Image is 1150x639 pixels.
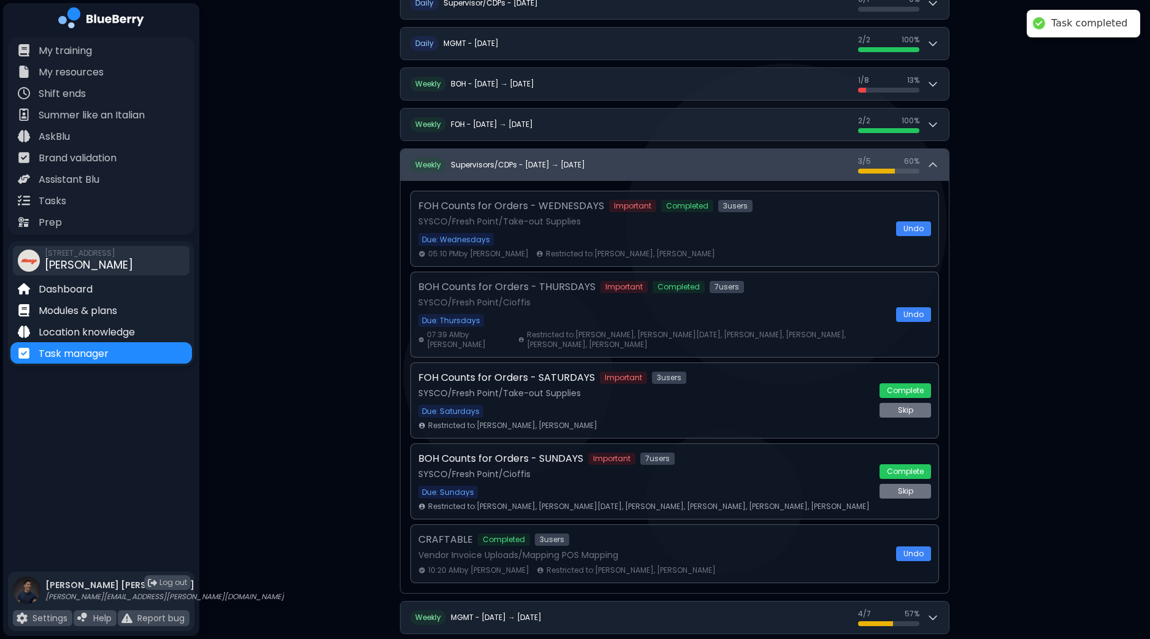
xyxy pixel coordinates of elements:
[39,215,62,230] p: Prep
[410,117,446,132] span: W
[39,304,117,318] p: Modules & plans
[653,281,705,293] span: Completed
[39,172,99,187] p: Assistant Blu
[718,200,753,212] span: 3 user s
[17,613,28,624] img: file icon
[661,200,713,212] span: Completed
[13,576,40,616] img: profile photo
[902,116,919,126] span: 100 %
[880,484,931,499] button: Skip
[443,39,499,48] h2: MGMT - [DATE]
[600,281,648,293] span: Important
[428,249,529,259] span: 05:10 PM by [PERSON_NAME]
[418,199,604,213] p: FOH Counts for Orders - WEDNESDAYS
[401,28,949,59] button: DailyMGMT - [DATE]2/2100%
[640,453,675,465] span: 7 user s
[401,602,949,633] button: WeeklyMGMT - [DATE] → [DATE]4/757%
[410,158,446,172] span: W
[858,75,869,85] span: 1 / 8
[600,372,647,384] span: Important
[652,372,686,384] span: 3 user s
[418,370,595,385] p: FOH Counts for Orders - SATURDAYS
[39,108,145,123] p: Summer like an Italian
[896,221,931,236] button: Undo
[902,35,919,45] span: 100 %
[418,532,473,547] p: CRAFTABLE
[418,314,484,327] span: Due: Thursdays
[418,405,483,418] span: Due: Saturdays
[33,613,67,624] p: Settings
[418,451,583,466] p: BOH Counts for Orders - SUNDAYS
[858,609,871,619] span: 4 / 7
[905,609,919,619] span: 57 %
[18,304,30,316] img: file icon
[423,78,441,89] span: eekly
[401,68,949,100] button: WeeklyBOH - [DATE] → [DATE]1/813%
[401,109,949,140] button: WeeklyFOH - [DATE] → [DATE]2/2100%
[527,330,889,350] span: Restricted to: [PERSON_NAME], [PERSON_NAME][DATE], [PERSON_NAME], [PERSON_NAME], [PERSON_NAME], [...
[159,578,187,587] span: Log out
[18,130,30,142] img: file icon
[148,578,157,587] img: logout
[18,44,30,56] img: file icon
[880,403,931,418] button: Skip
[896,546,931,561] button: Undo
[45,580,284,591] p: [PERSON_NAME] [PERSON_NAME]
[478,534,530,546] span: Completed
[904,156,919,166] span: 60 %
[410,77,446,91] span: W
[546,249,715,259] span: Restricted to: [PERSON_NAME], [PERSON_NAME]
[39,86,86,101] p: Shift ends
[418,549,889,561] p: Vendor Invoice Uploads/Mapping POS Mapping
[880,464,931,479] button: Complete
[39,129,70,144] p: AskBlu
[45,248,133,258] span: [STREET_ADDRESS]
[39,44,92,58] p: My training
[428,502,870,511] span: Restricted to: [PERSON_NAME], [PERSON_NAME][DATE], [PERSON_NAME], [PERSON_NAME], [PERSON_NAME], [...
[880,383,931,398] button: Complete
[39,194,66,209] p: Tasks
[18,216,30,228] img: file icon
[39,151,117,166] p: Brand validation
[39,346,109,361] p: Task manager
[609,200,656,212] span: Important
[451,613,542,622] h2: MGMT - [DATE] → [DATE]
[427,330,511,350] span: 07:39 AM by [PERSON_NAME]
[18,151,30,164] img: file icon
[858,35,870,45] span: 2 / 2
[137,613,185,624] p: Report bug
[907,75,919,85] span: 13 %
[858,156,871,166] span: 3 / 5
[410,610,446,625] span: W
[451,160,585,170] h2: Supervisors/CDPs - [DATE] → [DATE]
[401,149,949,181] button: WeeklySupervisors/CDPs - [DATE] → [DATE]3/560%
[418,216,889,227] p: SYSCO/Fresh Point/Take-out Supplies
[418,486,478,499] span: Due: Sundays
[588,453,635,465] span: Important
[428,421,597,430] span: Restricted to: [PERSON_NAME], [PERSON_NAME]
[77,613,88,624] img: file icon
[710,281,744,293] span: 7 user s
[1051,17,1128,30] div: Task completed
[39,325,135,340] p: Location knowledge
[18,250,40,272] img: company thumbnail
[18,109,30,121] img: file icon
[423,612,441,622] span: eekly
[18,173,30,185] img: file icon
[423,159,441,170] span: eekly
[45,592,284,602] p: [PERSON_NAME][EMAIL_ADDRESS][PERSON_NAME][DOMAIN_NAME]
[18,66,30,78] img: file icon
[546,565,716,575] span: Restricted to: [PERSON_NAME], [PERSON_NAME]
[418,388,872,399] p: SYSCO/Fresh Point/Take-out Supplies
[418,233,494,246] span: Due: Wednesdays
[18,283,30,295] img: file icon
[418,280,596,294] p: BOH Counts for Orders - THURSDAYS
[18,87,30,99] img: file icon
[858,116,870,126] span: 2 / 2
[121,613,132,624] img: file icon
[535,534,569,546] span: 3 user s
[423,119,441,129] span: eekly
[58,7,144,33] img: company logo
[420,38,434,48] span: aily
[93,613,112,624] p: Help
